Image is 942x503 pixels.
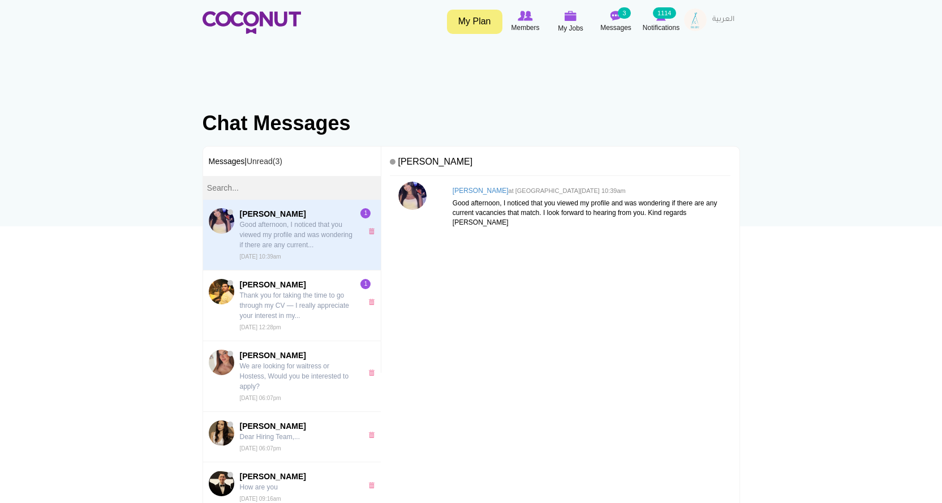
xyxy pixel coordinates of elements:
[209,420,234,446] img: Giulia Colombo
[203,200,381,270] a: Nadia Abjamma[PERSON_NAME] Good afternoon, I noticed that you viewed my profile and was wondering...
[565,11,577,21] img: My Jobs
[240,220,356,250] p: Good afternoon, I noticed that you viewed my profile and was wondering if there are any current...
[453,199,725,227] p: Good afternoon, I noticed that you viewed my profile and was wondering if there are any current v...
[707,8,740,31] a: العربية
[203,176,381,200] input: Search...
[368,432,378,438] a: x
[240,482,356,492] p: How are you
[511,22,539,33] span: Members
[240,432,356,442] p: Dear Hiring Team,...
[368,228,378,234] a: x
[247,157,282,166] a: Unread(3)
[653,7,676,19] small: 1114
[244,157,282,166] span: |
[368,299,378,305] a: x
[360,208,371,218] span: 1
[610,11,622,21] img: Messages
[240,395,281,401] small: [DATE] 06:07pm
[447,10,502,34] a: My Plan
[209,350,234,375] img: Zeljka Jovanovic
[240,361,356,392] p: We are looking for waitress or Hostess, Would you be interested to apply?
[240,279,356,290] span: [PERSON_NAME]
[240,496,281,502] small: [DATE] 09:16am
[240,471,356,482] span: [PERSON_NAME]
[203,412,381,462] a: Giulia Colombo[PERSON_NAME] Dear Hiring Team,... [DATE] 06:07pm
[203,147,381,176] h3: Messages
[453,187,725,195] h4: [PERSON_NAME]
[240,253,281,260] small: [DATE] 10:39am
[240,350,356,361] span: [PERSON_NAME]
[203,11,301,34] img: Home
[639,8,684,35] a: Notifications Notifications 1114
[240,445,281,452] small: [DATE] 06:07pm
[593,8,639,35] a: Messages Messages 3
[368,369,378,376] a: x
[240,324,281,330] small: [DATE] 12:28pm
[643,22,679,33] span: Notifications
[203,270,381,341] a: Kanan Orujov[PERSON_NAME] Thank you for taking the time to go through my CV — I really appreciate...
[209,279,234,304] img: Kanan Orujov
[548,8,593,35] a: My Jobs My Jobs
[240,420,356,432] span: [PERSON_NAME]
[209,208,234,234] img: Nadia Abjamma
[240,290,356,321] p: Thank you for taking the time to go through my CV — I really appreciate your interest in my...
[503,8,548,35] a: Browse Members Members
[240,208,356,220] span: [PERSON_NAME]
[618,7,630,19] small: 3
[203,112,740,135] h1: Chat Messages
[558,23,583,34] span: My Jobs
[209,471,234,496] img: Jamoliddin Yuldoshboev
[509,187,626,194] small: at [GEOGRAPHIC_DATA][DATE] 10:39am
[368,482,378,488] a: x
[518,11,532,21] img: Browse Members
[203,341,381,412] a: Zeljka Jovanovic[PERSON_NAME] We are looking for waitress or Hostess, Would you be interested to ...
[390,152,730,177] h4: [PERSON_NAME]
[600,22,631,33] span: Messages
[360,279,371,289] span: 1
